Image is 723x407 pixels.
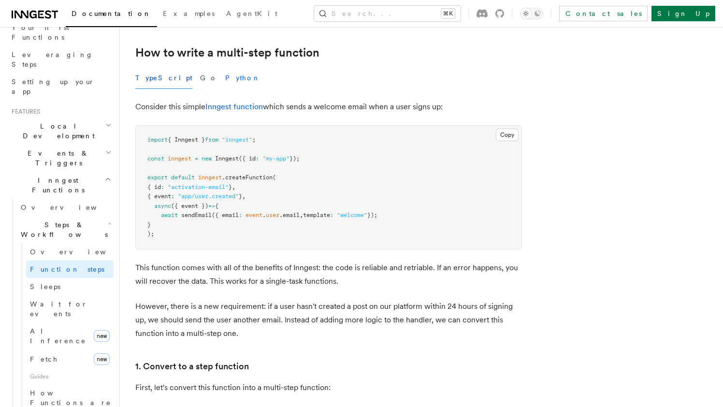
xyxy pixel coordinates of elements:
button: Toggle dark mode [520,8,543,19]
a: AgentKit [220,3,283,26]
a: Setting up your app [8,73,114,100]
span: { id [147,184,161,190]
span: user [266,212,279,218]
span: async [154,203,171,209]
span: "activation-email" [168,184,229,190]
a: Sleeps [26,278,114,295]
a: Documentation [66,3,157,27]
a: Sign Up [651,6,715,21]
span: Inngest Functions [8,175,104,195]
span: Examples [163,10,215,17]
span: } [229,184,232,190]
span: { event [147,193,171,200]
span: new [94,353,110,365]
span: new [94,330,110,342]
span: Local Development [8,121,105,141]
span: }); [289,155,300,162]
button: TypeScript [135,67,192,89]
span: new [202,155,212,162]
span: Fetch [30,355,58,363]
span: Inngest [215,155,239,162]
a: Wait for events [26,295,114,322]
button: Steps & Workflows [17,216,114,243]
span: const [147,155,164,162]
span: Overview [30,248,130,256]
span: { [215,203,218,209]
a: Examples [157,3,220,26]
a: 1. Convert to a step function [135,360,249,373]
span: Sleeps [30,283,60,291]
span: from [205,136,218,143]
button: Local Development [8,117,114,145]
p: First, let's convert this function into a multi-step function: [135,381,522,394]
span: = [195,155,198,162]
span: : [161,184,164,190]
span: Function steps [30,265,104,273]
span: , [242,193,246,200]
button: Events & Triggers [8,145,114,172]
span: Features [8,108,40,116]
span: sendEmail [181,212,212,218]
a: Overview [26,243,114,261]
span: => [208,203,215,209]
span: Leveraging Steps [12,51,93,68]
span: Overview [21,203,120,211]
span: { Inngest } [168,136,205,143]
span: Wait for events [30,300,87,318]
span: "welcome" [337,212,367,218]
span: Events & Triggers [8,148,105,168]
span: await [161,212,178,218]
span: default [171,174,195,181]
span: ( [273,174,276,181]
span: Setting up your app [12,78,95,95]
span: Guides [26,369,114,384]
button: Python [225,67,260,89]
span: "inngest" [222,136,252,143]
button: Go [200,67,217,89]
span: ({ email [212,212,239,218]
span: Steps & Workflows [17,220,108,239]
p: This function comes with all of the benefits of Inngest: the code is reliable and retriable. If a... [135,261,522,288]
button: Inngest Functions [8,172,114,199]
span: : [256,155,259,162]
a: Leveraging Steps [8,46,114,73]
span: . [262,212,266,218]
span: : [330,212,333,218]
span: AI Inference [30,327,86,345]
span: , [232,184,235,190]
span: export [147,174,168,181]
a: Function steps [26,261,114,278]
span: }); [367,212,377,218]
a: AI Inferencenew [26,322,114,349]
a: Inngest function [205,102,263,111]
a: Fetchnew [26,349,114,369]
span: import [147,136,168,143]
span: AgentKit [226,10,277,17]
span: ({ event }) [171,203,208,209]
a: How to write a multi-step function [135,46,319,59]
span: Documentation [72,10,151,17]
span: event [246,212,262,218]
span: ({ id [239,155,256,162]
span: "app/user.created" [178,193,239,200]
a: Overview [17,199,114,216]
span: } [239,193,242,200]
span: inngest [198,174,222,181]
p: Consider this simple which sends a welcome email when a user signs up: [135,100,522,114]
span: : [239,212,242,218]
span: "my-app" [262,155,289,162]
span: : [171,193,174,200]
span: ; [252,136,256,143]
kbd: ⌘K [441,9,455,18]
span: inngest [168,155,191,162]
span: .createFunction [222,174,273,181]
button: Copy [496,129,519,141]
span: , [300,212,303,218]
button: Search...⌘K [314,6,461,21]
span: } [147,221,151,228]
span: template [303,212,330,218]
span: .email [279,212,300,218]
a: Your first Functions [8,19,114,46]
span: ); [147,231,154,237]
a: Contact sales [559,6,648,21]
